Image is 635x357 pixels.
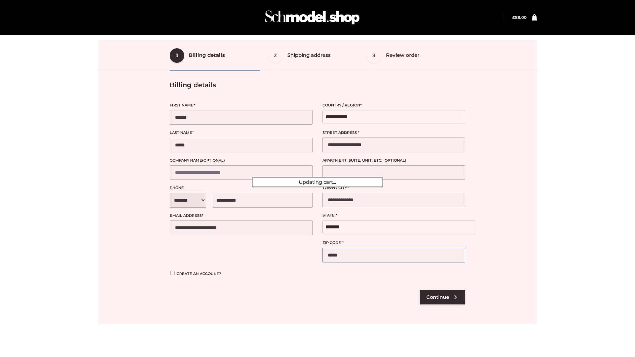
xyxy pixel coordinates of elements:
span: £ [512,15,515,20]
bdi: 89.00 [512,15,527,20]
a: £89.00 [512,15,527,20]
img: Schmodel Admin 964 [263,4,362,30]
div: Updating cart... [252,177,383,187]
